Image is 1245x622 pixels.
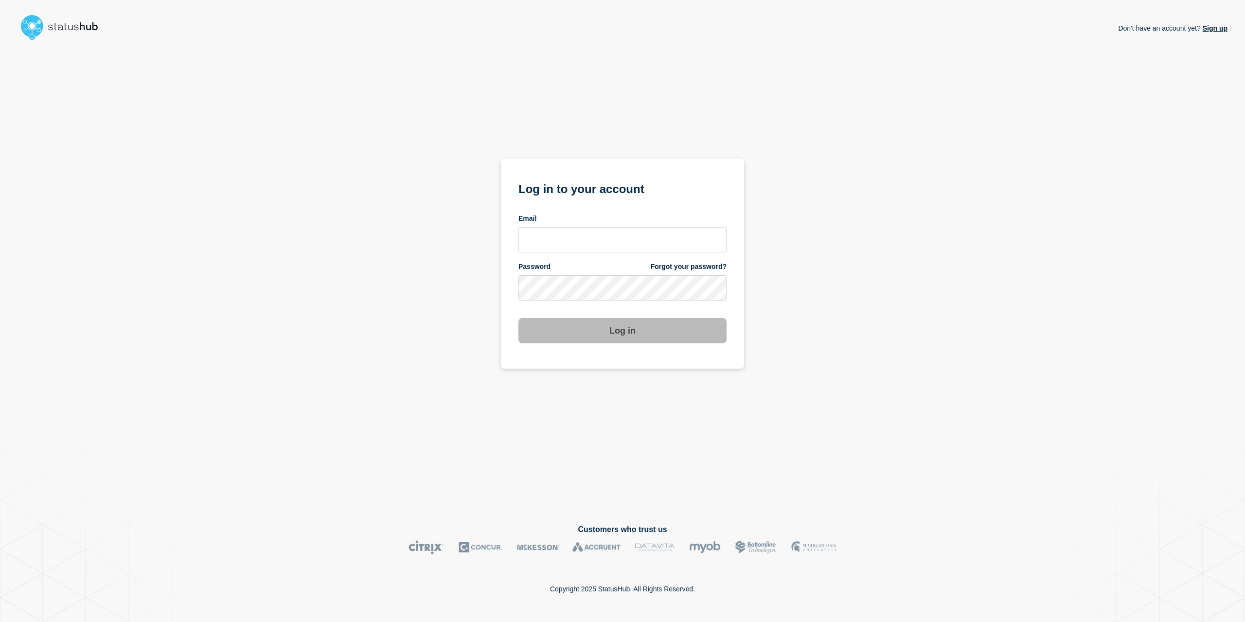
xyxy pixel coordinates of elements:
[550,585,695,593] p: Copyright 2025 StatusHub. All Rights Reserved.
[18,12,110,43] img: StatusHub logo
[1201,24,1227,32] a: Sign up
[1118,17,1227,40] p: Don't have an account yet?
[517,540,558,554] img: McKesson logo
[18,525,1227,534] h2: Customers who trust us
[572,540,621,554] img: Accruent logo
[518,275,727,301] input: password input
[635,540,675,554] img: DataVita logo
[689,540,721,554] img: myob logo
[791,540,836,554] img: MSU logo
[409,540,444,554] img: Citrix logo
[518,262,551,271] span: Password
[518,214,536,223] span: Email
[518,179,727,197] h1: Log in to your account
[735,540,777,554] img: Bottomline logo
[651,262,727,271] a: Forgot your password?
[518,318,727,343] button: Log in
[518,227,727,252] input: email input
[459,540,502,554] img: Concur logo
